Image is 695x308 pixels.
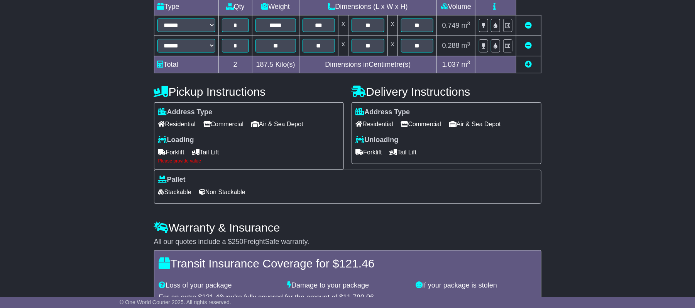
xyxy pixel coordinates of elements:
span: Residential [356,118,393,130]
div: If your package is stolen [412,281,540,290]
span: © One World Courier 2025. All rights reserved. [120,299,231,305]
span: Forklift [158,146,184,158]
span: Commercial [203,118,244,130]
label: Address Type [356,108,410,117]
span: Commercial [401,118,441,130]
div: Please provide value [158,158,340,164]
span: Air & Sea Depot [449,118,501,130]
span: m [462,61,470,68]
td: x [387,15,397,36]
span: 11,790.06 [343,293,374,301]
h4: Transit Insurance Coverage for $ [159,257,536,270]
span: 121.46 [202,293,223,301]
label: Unloading [356,136,399,144]
sup: 3 [467,41,470,47]
sup: 3 [467,20,470,26]
span: Residential [158,118,196,130]
label: Loading [158,136,194,144]
label: Pallet [158,176,186,184]
a: Remove this item [525,22,532,29]
span: Stackable [158,186,191,198]
span: Air & Sea Depot [251,118,303,130]
span: Non Stackable [199,186,245,198]
div: Damage to your package [283,281,412,290]
td: x [338,15,348,36]
h4: Warranty & Insurance [154,221,541,234]
span: Forklift [356,146,382,158]
span: 250 [232,238,244,245]
span: Tail Lift [192,146,219,158]
span: 187.5 [256,61,274,68]
div: For an extra $ you're fully covered for the amount of $ . [159,293,536,302]
td: Kilo(s) [252,56,299,73]
span: Tail Lift [390,146,417,158]
h4: Delivery Instructions [352,85,541,98]
span: 0.288 [442,42,460,49]
a: Add new item [525,61,532,68]
h4: Pickup Instructions [154,85,344,98]
td: 2 [218,56,252,73]
span: m [462,22,470,29]
td: Dimensions in Centimetre(s) [299,56,437,73]
sup: 3 [467,59,470,65]
span: m [462,42,470,49]
div: Loss of your package [155,281,284,290]
td: x [387,36,397,56]
label: Address Type [158,108,213,117]
div: All our quotes include a $ FreightSafe warranty. [154,238,541,246]
td: Total [154,56,218,73]
td: x [338,36,348,56]
span: 1.037 [442,61,460,68]
a: Remove this item [525,42,532,49]
span: 0.749 [442,22,460,29]
span: 121.46 [339,257,375,270]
